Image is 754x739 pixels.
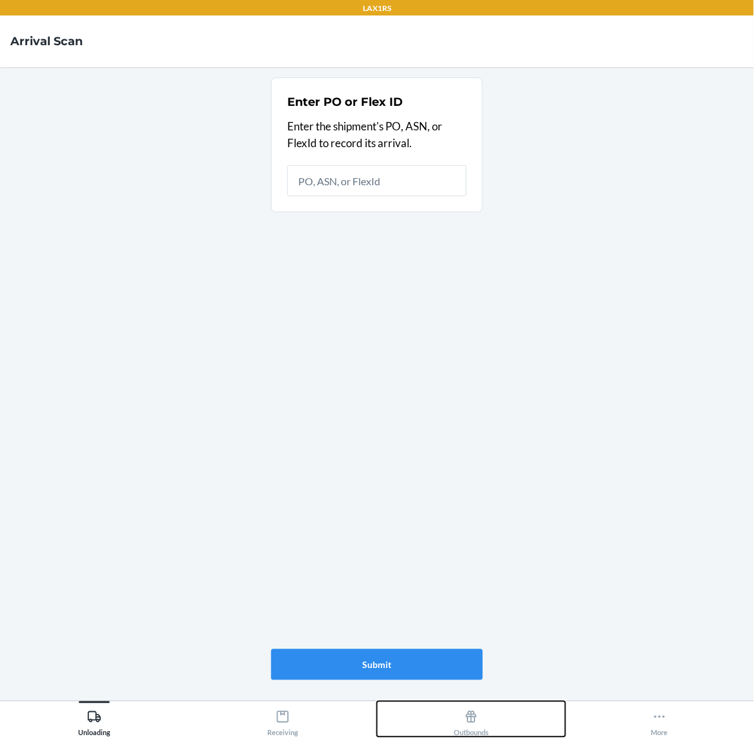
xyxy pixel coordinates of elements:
div: More [651,705,668,737]
button: Receiving [188,702,377,737]
h4: Arrival Scan [10,33,83,50]
div: Unloading [78,705,110,737]
h2: Enter PO or Flex ID [287,94,403,110]
button: Outbounds [377,702,565,737]
div: Outbounds [454,705,489,737]
div: Receiving [267,705,298,737]
p: LAX1RS [363,3,391,14]
input: PO, ASN, or FlexId [287,165,467,196]
p: Enter the shipment's PO, ASN, or FlexId to record its arrival. [287,118,467,151]
button: Submit [271,649,483,680]
button: More [565,702,754,737]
